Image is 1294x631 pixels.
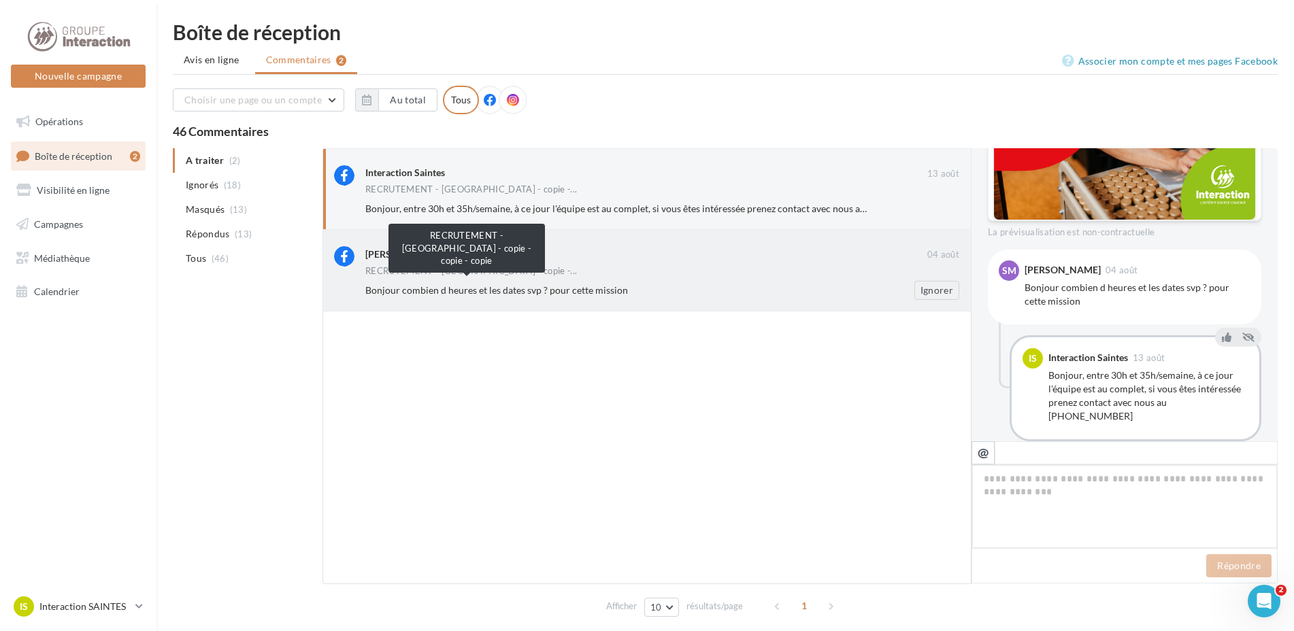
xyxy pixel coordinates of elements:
span: 2 [1276,585,1287,596]
span: Avis en ligne [184,53,239,67]
iframe: Intercom live chat [1248,585,1280,617]
div: 46 Commentaires [173,125,1278,137]
span: Masqués [186,203,225,216]
a: Campagnes [8,210,148,239]
span: RECRUTEMENT - [GEOGRAPHIC_DATA] - copie -... [365,185,577,194]
button: Ignorer [914,281,959,300]
span: Ignorés [186,178,218,192]
span: 10 [650,602,662,613]
span: Bonjour, entre 30h et 35h/semaine, à ce jour l'équipe est au complet, si vous êtes intéressée pre... [365,203,952,214]
span: Calendrier [34,286,80,297]
span: Opérations [35,116,83,127]
div: 2 [130,151,140,162]
span: Tous [186,252,206,265]
span: 13 août [927,168,959,180]
i: @ [978,446,989,458]
a: Calendrier [8,277,148,306]
span: SM [1002,264,1016,277]
button: 10 [644,598,679,617]
div: Interaction Saintes [1048,353,1128,362]
span: résultats/page [686,600,743,613]
span: Choisir une page ou un compte [184,94,322,105]
button: Répondre [1206,554,1272,577]
div: Boîte de réception [173,22,1278,42]
span: 04 août [927,249,959,261]
button: Au total [378,88,437,112]
div: [PERSON_NAME] [1025,265,1101,275]
span: 04 août [1106,266,1138,275]
span: 1 [793,595,815,617]
div: Bonjour, entre 30h et 35h/semaine, à ce jour l'équipe est au complet, si vous êtes intéressée pre... [1048,369,1248,423]
span: Bonjour combien d heures et les dates svp ? pour cette mission [365,284,628,296]
span: IS [1029,352,1037,365]
span: Boîte de réception [35,150,112,161]
p: Interaction SAINTES [39,600,130,613]
span: 13 août [1133,354,1165,362]
a: Médiathèque [8,244,148,273]
div: Tous [443,86,479,114]
button: Au total [355,88,437,112]
span: Répondus [186,227,230,241]
span: Campagnes [34,218,83,230]
span: IS [20,600,28,613]
button: Nouvelle campagne [11,65,146,88]
span: Afficher [606,600,637,613]
span: RECRUTEMENT - [GEOGRAPHIC_DATA] - copie -... [365,267,577,275]
span: (18) [224,180,241,190]
span: (13) [230,204,247,215]
a: Boîte de réception2 [8,141,148,171]
span: (46) [212,253,229,264]
div: Interaction Saintes [365,166,445,180]
a: Visibilité en ligne [8,176,148,205]
div: [PERSON_NAME] [365,248,442,261]
button: Choisir une page ou un compte [173,88,344,112]
span: Médiathèque [34,252,90,263]
span: (13) [235,228,252,239]
div: RECRUTEMENT - [GEOGRAPHIC_DATA] - copie - copie - copie [388,224,545,273]
a: IS Interaction SAINTES [11,594,146,619]
div: La prévisualisation est non-contractuelle [988,221,1261,239]
span: Visibilité en ligne [37,184,110,196]
button: @ [972,441,995,464]
a: Opérations [8,107,148,136]
div: Bonjour combien d heures et les dates svp ? pour cette mission [1025,281,1250,308]
a: Associer mon compte et mes pages Facebook [1062,53,1278,69]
